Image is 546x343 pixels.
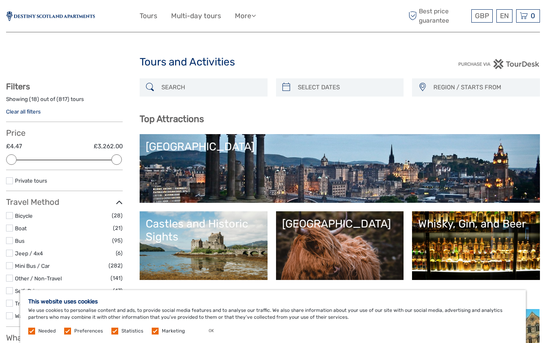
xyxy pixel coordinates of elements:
[406,7,469,25] span: Best price guarantee
[93,13,103,22] button: Open LiveChat chat widget
[15,300,27,307] a: Train
[158,80,264,95] input: SEARCH
[282,217,398,230] div: [GEOGRAPHIC_DATA]
[6,128,123,138] h3: Price
[475,12,489,20] span: GBP
[112,211,123,220] span: (28)
[15,313,34,319] a: Walking
[146,140,534,197] a: [GEOGRAPHIC_DATA]
[146,140,534,153] div: [GEOGRAPHIC_DATA]
[11,14,91,21] p: We're away right now. Please check back later!
[6,82,30,91] strong: Filters
[74,328,103,335] label: Preferences
[15,250,43,257] a: Jeep / 4x4
[6,333,123,343] h3: What do you want to see?
[6,11,95,21] img: 2586-5bdb998b-20c5-4af0-9f9c-ddee4a3bcf6d_logo_small.jpg
[109,261,123,270] span: (282)
[140,114,204,124] b: Top Attractions
[235,10,256,22] a: More
[6,108,41,115] a: Clear all filters
[529,12,536,20] span: 0
[201,327,222,335] button: OK
[28,298,518,305] h5: This website uses cookies
[6,95,123,108] div: Showing ( ) out of ( ) tours
[15,288,40,294] a: Self-Drive
[121,328,143,335] label: Statistics
[20,290,526,343] div: We use cookies to personalise content and ads, to provide social media features and to analyse ou...
[146,217,261,244] div: Castles and Historic Sights
[15,177,47,184] a: Private tours
[15,238,25,244] a: Bus
[116,248,123,258] span: (6)
[113,286,123,295] span: (47)
[31,95,37,103] label: 18
[162,328,185,335] label: Marketing
[15,225,27,231] a: Boat
[15,213,33,219] a: Bicycle
[6,142,22,151] label: £4.47
[430,81,536,94] button: REGION / STARTS FROM
[295,80,400,95] input: SELECT DATES
[6,197,123,207] h3: Travel Method
[140,288,199,299] b: Find your tour
[15,263,50,269] a: Mini Bus / Car
[112,236,123,245] span: (95)
[146,217,261,274] a: Castles and Historic Sights
[94,142,123,151] label: £3,262.00
[496,9,513,23] div: EN
[111,274,123,283] span: (141)
[282,217,398,274] a: [GEOGRAPHIC_DATA]
[59,95,67,103] label: 817
[140,10,157,22] a: Tours
[140,56,407,69] h1: Tours and Activities
[418,217,534,274] a: Whisky, Gin, and Beer
[458,59,540,69] img: PurchaseViaTourDesk.png
[38,328,56,335] label: Needed
[113,223,123,233] span: (21)
[418,217,534,230] div: Whisky, Gin, and Beer
[15,275,62,282] a: Other / Non-Travel
[171,10,221,22] a: Multi-day tours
